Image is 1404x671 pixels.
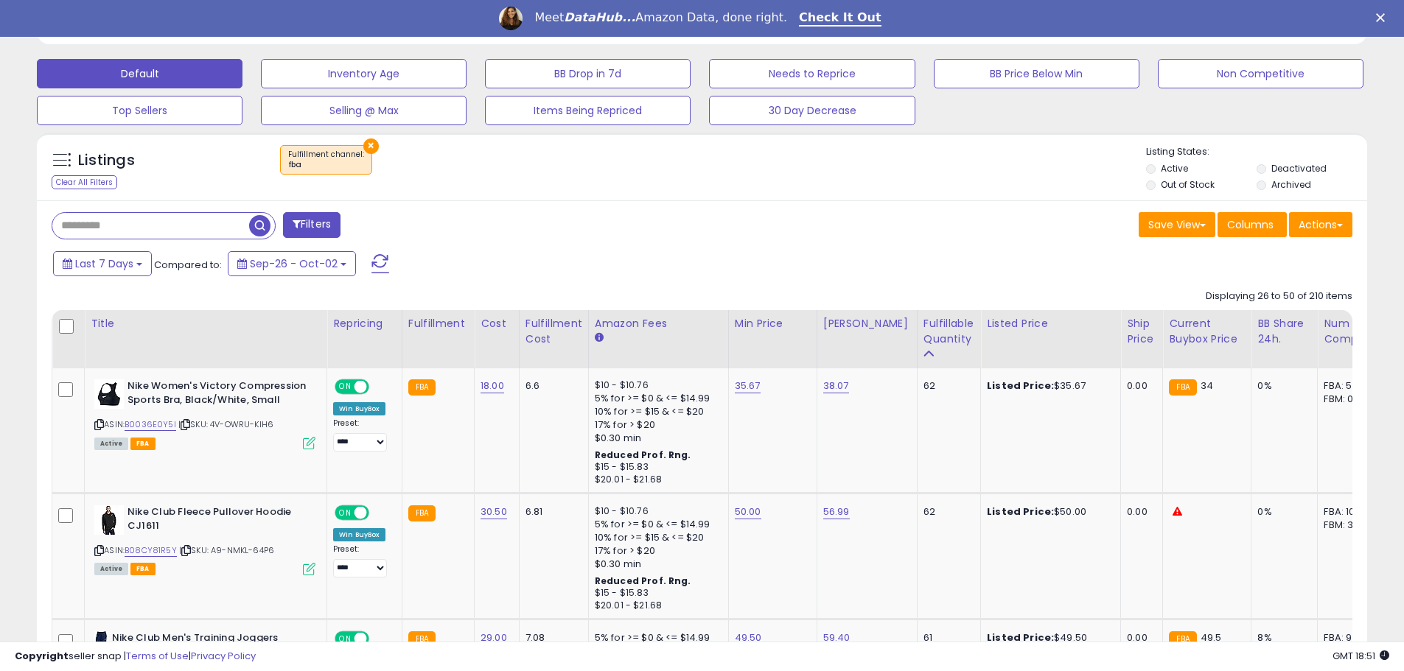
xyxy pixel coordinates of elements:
div: $15 - $15.83 [595,587,717,600]
b: Nike Club Fleece Pullover Hoodie CJ1611 [128,505,307,536]
div: Repricing [333,316,396,331]
a: 50.00 [735,505,761,519]
span: FBA [130,563,156,575]
span: Compared to: [154,258,222,272]
div: 6.81 [525,505,577,519]
div: 10% for >= $15 & <= $20 [595,531,717,544]
div: 6.6 [525,379,577,393]
small: FBA [408,505,436,521]
div: $20.01 - $21.68 [595,474,717,486]
a: 38.07 [823,379,849,393]
span: Last 7 Days [75,256,133,271]
div: 0% [1257,505,1306,519]
button: Actions [1289,212,1352,237]
div: $10 - $10.76 [595,379,717,392]
div: FBA: 10 [1324,505,1372,519]
button: Selling @ Max [261,96,467,125]
div: $50.00 [987,505,1109,519]
div: 62 [923,505,969,519]
div: $15 - $15.83 [595,461,717,474]
div: Displaying 26 to 50 of 210 items [1206,289,1352,303]
button: Needs to Reprice [709,59,915,88]
button: Top Sellers [37,96,242,125]
b: Listed Price: [987,379,1054,393]
div: FBM: 0 [1324,393,1372,406]
button: Columns [1218,212,1287,237]
div: $10 - $10.76 [595,505,717,518]
div: Current Buybox Price [1169,316,1245,347]
h5: Listings [78,150,135,171]
span: 34 [1201,379,1213,393]
small: Amazon Fees. [595,331,604,345]
div: ASIN: [94,505,315,574]
a: Check It Out [799,10,881,27]
div: Amazon Fees [595,316,722,331]
a: 35.67 [735,379,761,393]
div: 62 [923,379,969,393]
a: 56.99 [823,505,850,519]
span: | SKU: A9-NMKL-64P6 [179,544,274,556]
button: BB Price Below Min [934,59,1139,88]
div: Fulfillment Cost [525,316,582,347]
div: $0.30 min [595,558,717,571]
div: 17% for > $20 [595,544,717,558]
button: Inventory Age [261,59,467,88]
b: Nike Women's Victory Compression Sports Bra, Black/White, Small [128,379,307,410]
p: Listing States: [1146,145,1367,159]
span: OFF [367,381,391,393]
div: 17% for > $20 [595,418,717,432]
div: Win BuyBox [333,528,385,541]
div: Listed Price [987,316,1114,331]
div: Num of Comp. [1324,316,1377,347]
a: B0036E0Y5I [125,418,176,431]
div: Preset: [333,544,391,577]
div: Ship Price [1127,316,1156,347]
button: 30 Day Decrease [709,96,915,125]
span: FBA [130,438,156,450]
button: × [363,138,379,154]
label: Archived [1271,178,1311,191]
div: BB Share 24h. [1257,316,1311,347]
small: FBA [408,379,436,396]
div: Fulfillment [408,316,468,331]
a: 18.00 [481,379,504,393]
a: 30.50 [481,505,507,519]
button: Items Being Repriced [485,96,691,125]
a: B08CY81R5Y [125,544,177,557]
span: Sep-26 - Oct-02 [250,256,338,271]
div: Win BuyBox [333,402,385,415]
div: ASIN: [94,379,315,448]
button: Non Competitive [1158,59,1363,88]
div: Meet Amazon Data, done right. [534,10,787,25]
button: Filters [283,212,340,238]
div: 10% for >= $15 & <= $20 [595,405,717,418]
div: FBA: 5 [1324,379,1372,393]
a: Privacy Policy [191,649,256,663]
div: Preset: [333,418,391,452]
span: | SKU: 4V-OWRU-KIH6 [178,418,273,430]
button: Save View [1139,212,1215,237]
div: seller snap | | [15,650,256,664]
span: All listings currently available for purchase on Amazon [94,438,128,450]
div: [PERSON_NAME] [823,316,911,331]
div: 0.00 [1127,379,1151,393]
span: OFF [367,507,391,519]
div: 0% [1257,379,1306,393]
div: Fulfillable Quantity [923,316,974,347]
div: $35.67 [987,379,1109,393]
img: Profile image for Georgie [499,7,523,30]
img: 31c2rLURExL._SL40_.jpg [94,379,124,409]
span: 2025-10-10 18:51 GMT [1333,649,1389,663]
small: FBA [1169,379,1196,396]
span: ON [336,507,355,519]
div: $20.01 - $21.68 [595,600,717,612]
a: Terms of Use [126,649,189,663]
div: Title [91,316,321,331]
div: Min Price [735,316,811,331]
div: Clear All Filters [52,175,117,189]
div: fba [288,160,364,170]
span: All listings currently available for purchase on Amazon [94,563,128,575]
div: Cost [481,316,513,331]
button: Last 7 Days [53,251,152,276]
div: 0.00 [1127,505,1151,519]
